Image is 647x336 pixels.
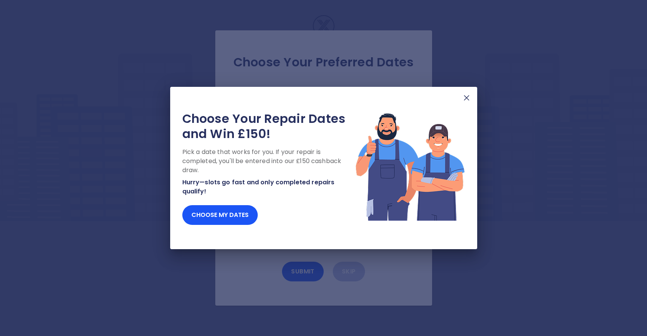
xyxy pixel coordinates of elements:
img: X Mark [462,93,471,102]
img: Lottery [355,111,465,222]
p: Pick a date that works for you. If your repair is completed, you'll be entered into our £150 cash... [182,148,355,175]
p: Hurry—slots go fast and only completed repairs qualify! [182,178,355,196]
button: Choose my dates [182,205,258,225]
h2: Choose Your Repair Dates and Win £150! [182,111,355,141]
